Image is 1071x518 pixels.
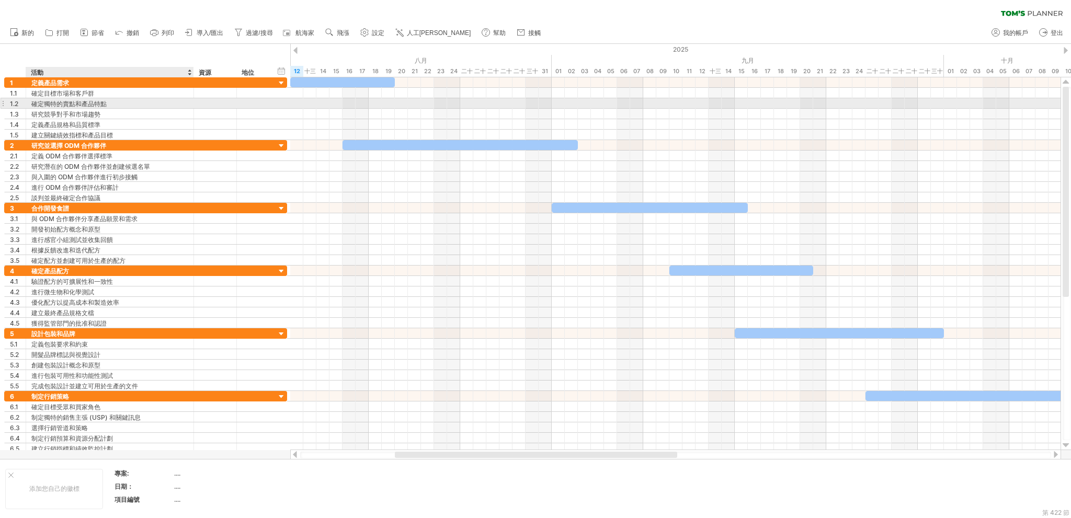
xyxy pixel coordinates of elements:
[817,67,823,75] font: 21
[31,330,75,338] font: 設計包裝和品牌
[514,67,525,86] font: 二十九
[421,66,434,77] div: 2025年8月22日星期五
[304,67,316,75] font: 十三
[10,100,18,108] font: 1.2
[31,79,69,87] font: 定義產品需求
[742,56,754,64] font: 九月
[10,382,19,390] font: 5.5
[127,29,139,37] font: 撤銷
[31,110,100,118] font: 研究競爭對手和市場趨勢
[709,66,722,77] div: 2025年9月13日星期六
[183,26,226,40] a: 導入/匯出
[437,67,445,75] font: 23
[31,319,107,327] font: 獲得監管部門的批准和認證
[31,246,100,254] font: 根據反饋改進和迭代配方
[10,309,20,317] font: 4.4
[10,225,19,233] font: 3.2
[294,67,300,75] font: 12
[829,67,837,75] font: 22
[10,351,19,359] font: 5.2
[931,66,944,77] div: 2025年9月30日星期二
[412,67,418,75] font: 21
[398,67,405,75] font: 20
[174,482,180,490] font: ....
[539,66,552,77] div: 2025年8月31日星期日
[931,67,943,75] font: 三十
[999,67,1007,75] font: 05
[31,257,126,264] font: 確定配方並創建可用於生產的配方
[10,163,19,170] font: 2.2
[29,485,79,492] font: 添加您自己的徽標
[542,67,548,75] font: 31
[1003,29,1028,37] font: 我的帳戶
[407,29,471,37] font: 人工[PERSON_NAME]
[323,26,352,40] a: 飛漲
[31,204,69,212] font: 合作開發食譜
[359,67,365,75] font: 17
[31,424,88,432] font: 選擇行銷管道和策略
[31,121,100,129] font: 定義產品規格和品質標準
[385,67,392,75] font: 19
[329,66,343,77] div: 2025年8月15日星期五
[295,29,314,37] font: 航海家
[565,66,578,77] div: 2025年9月2日星期二
[581,67,588,75] font: 03
[369,66,382,77] div: 2025年8月18日星期一
[646,67,654,75] font: 08
[1049,66,1062,77] div: 2025年10月9日星期四
[10,79,13,87] font: 1
[242,68,254,76] font: 地位
[1009,66,1022,77] div: 2025年10月6日星期一
[761,66,774,77] div: 2025年9月17日星期三
[320,67,326,75] font: 14
[800,66,813,77] div: 2025年9月20日星期六
[10,236,20,244] font: 3.3
[337,29,349,37] font: 飛漲
[31,89,94,97] font: 確定目標市場和客戶群
[393,26,474,40] a: 人工[PERSON_NAME]
[486,66,499,77] div: 2025年8月27日星期三
[31,152,112,160] font: 定義 ODM 合作夥伴選擇標準
[1042,509,1069,516] font: 第 422 節
[343,66,356,77] div: 2025年8月16日星期六
[31,403,100,411] font: 確定目標受眾和買家角色
[461,67,473,86] font: 二十五
[751,67,758,75] font: 16
[10,298,20,306] font: 4.3
[791,67,797,75] font: 19
[852,66,865,77] div: 2025年9月24日星期三
[682,66,696,77] div: 2025年9月11日，星期四
[617,66,630,77] div: 2025年9月6日星期六
[944,66,957,77] div: 2025年10月1日星期三
[31,393,69,400] font: 制定行銷策略
[725,67,732,75] font: 14
[765,67,770,75] font: 17
[1035,66,1049,77] div: 2025年10月8日星期三
[1051,29,1063,37] font: 登出
[10,246,20,254] font: 3.4
[31,131,113,139] font: 建立關鍵績效指標和產品目標
[526,66,539,77] div: 2025年8月30日星期六
[1052,67,1059,75] font: 09
[578,66,591,77] div: 2025年9月3日星期三
[633,67,640,75] font: 07
[333,67,339,75] font: 15
[395,66,408,77] div: 2025年8月20日星期三
[372,67,379,75] font: 18
[31,183,119,191] font: 進行 ODM 合作夥伴評估和審計
[10,110,19,118] font: 1.3
[499,66,512,77] div: 2025年8月28日星期四
[1022,66,1035,77] div: 2025年10月7日星期二
[31,278,113,285] font: 驗證配方的可擴展性和一致性
[500,67,512,86] font: 二十八
[31,445,113,453] font: 建立行銷指標和績效監控計劃
[10,173,19,181] font: 2.3
[408,66,421,77] div: 2025年8月21日星期四
[803,67,811,75] font: 20
[1039,67,1046,75] font: 08
[434,66,447,77] div: 2025年8月23日星期六
[10,89,17,97] font: 1.1
[996,66,1009,77] div: 2025年10月5日星期日
[356,66,369,77] div: 2025年8月17日星期日
[473,66,486,77] div: 2025年8月26日星期二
